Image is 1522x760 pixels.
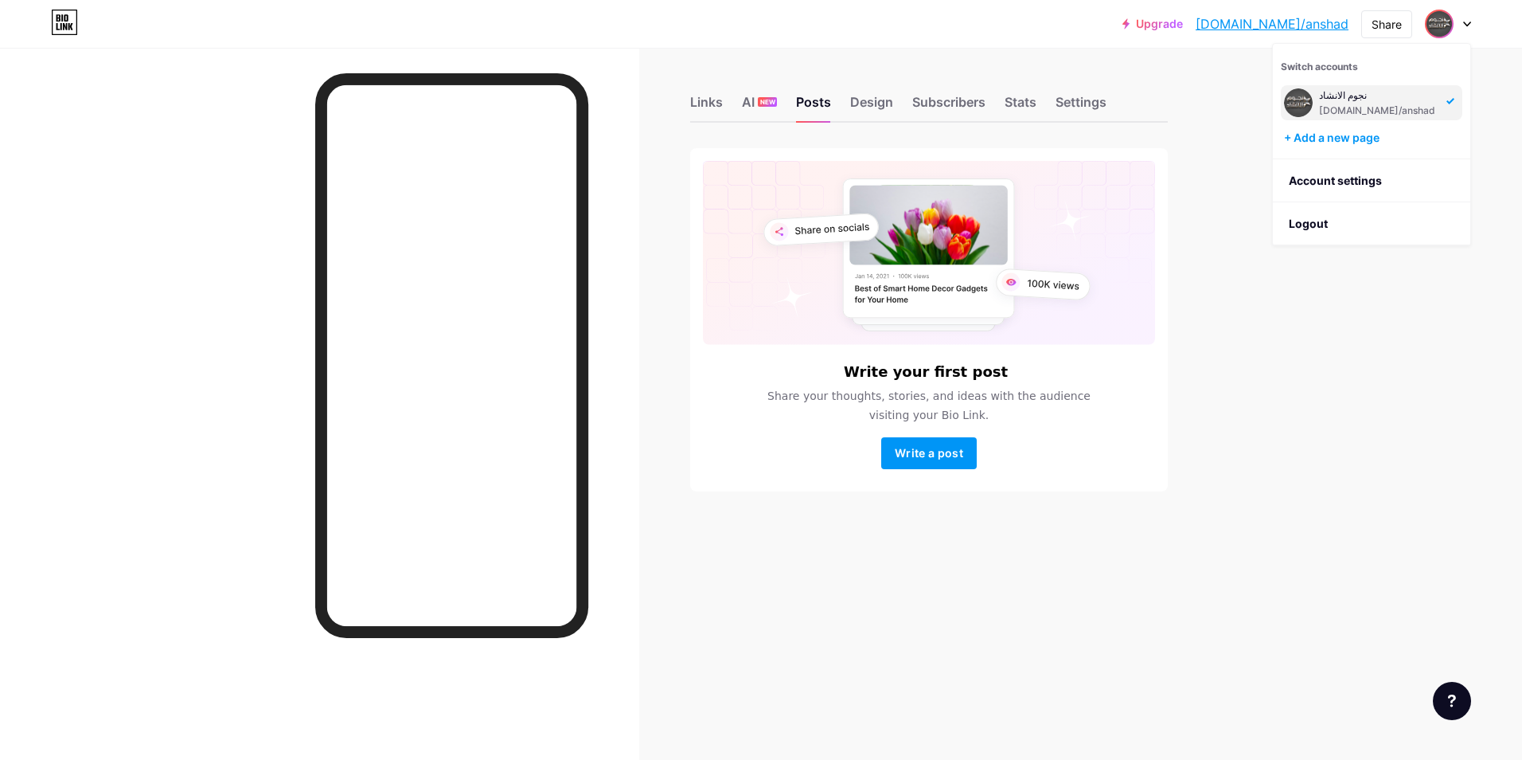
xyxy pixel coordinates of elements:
[1273,202,1470,245] li: Logout
[881,437,977,469] button: Write a post
[895,446,963,460] span: Write a post
[844,364,1008,380] h6: Write your first post
[1319,89,1437,102] div: نجوم الانشاد
[742,92,777,121] div: AI
[690,92,723,121] div: Links
[760,97,775,107] span: NEW
[748,386,1110,425] span: Share your thoughts, stories, and ideas with the audience visiting your Bio Link.
[1426,11,1452,37] img: anshad
[1319,104,1437,117] div: [DOMAIN_NAME]/anshad
[1281,61,1358,72] span: Switch accounts
[1196,14,1348,33] a: [DOMAIN_NAME]/anshad
[850,92,893,121] div: Design
[1284,130,1462,146] div: + Add a new page
[1056,92,1106,121] div: Settings
[1273,159,1470,202] a: Account settings
[1372,16,1402,33] div: Share
[912,92,985,121] div: Subscribers
[1284,88,1313,117] img: anshad
[1005,92,1036,121] div: Stats
[796,92,831,121] div: Posts
[1122,18,1183,30] a: Upgrade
